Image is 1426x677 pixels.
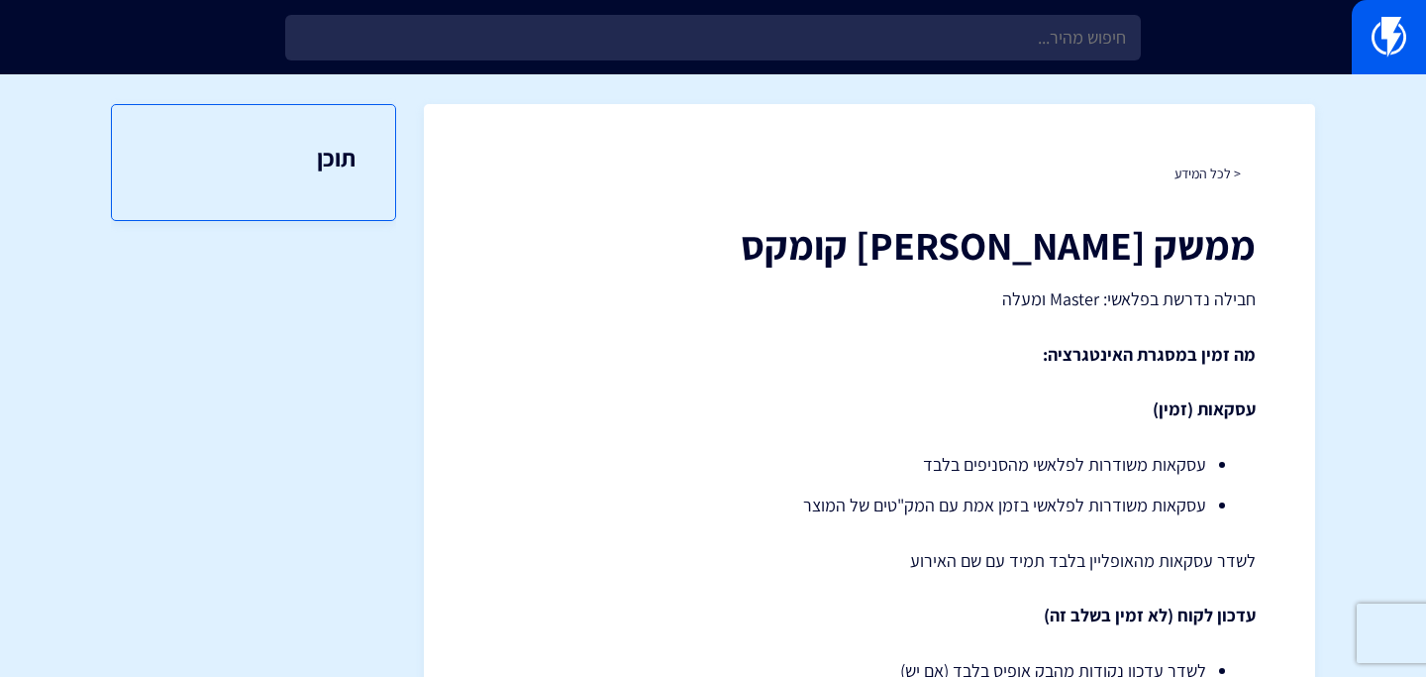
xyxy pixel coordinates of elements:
strong: מה זמין במסגרת האינטגרציה: [1043,343,1256,366]
h1: ממשק [PERSON_NAME] קומקס [483,223,1256,267]
li: עסקאות משודרות לפלאשי מהסניפים בלבד [533,452,1206,478]
h3: תוכן [152,145,356,170]
p: לשדר עסקאות מהאופליין בלבד תמיד עם שם האירוע [483,548,1256,574]
strong: עדכון לקוח (לא זמין בשלב זה) [1044,604,1256,626]
p: חבילה נדרשת בפלאשי: Master ומעלה [483,286,1256,312]
input: חיפוש מהיר... [285,15,1141,60]
li: עסקאות משודרות לפלאשי בזמן אמת עם המק"טים של המוצר [533,493,1206,518]
a: < לכל המידע [1174,165,1241,182]
strong: עסקאות (זמין) [1153,397,1256,420]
